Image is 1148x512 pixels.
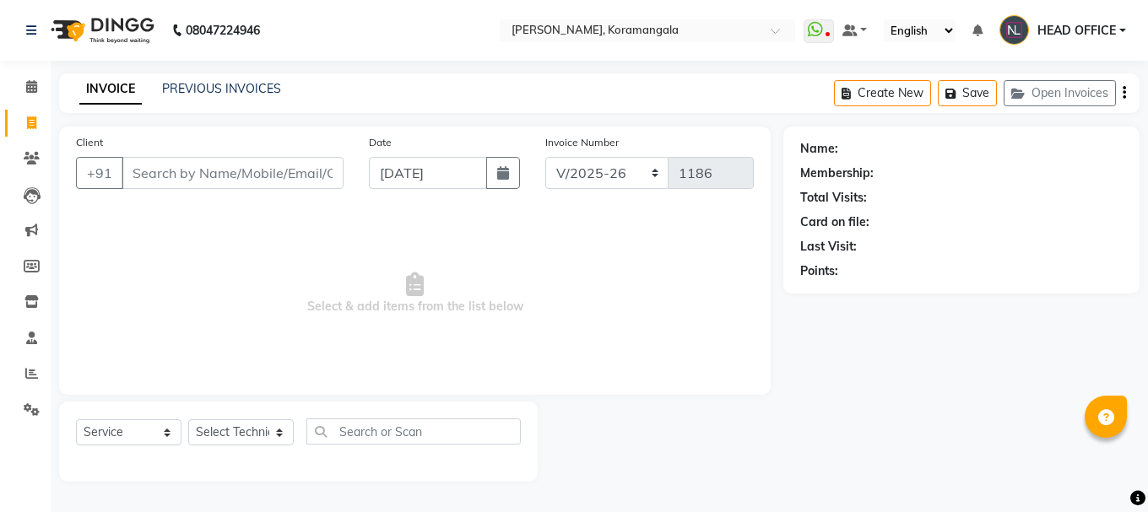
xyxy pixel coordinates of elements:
span: Select & add items from the list below [76,209,754,378]
button: Open Invoices [1004,80,1116,106]
div: Name: [800,140,838,158]
label: Invoice Number [545,135,619,150]
button: Save [938,80,997,106]
img: HEAD OFFICE [999,15,1029,45]
div: Membership: [800,164,874,182]
label: Client [76,135,103,150]
label: Date [369,135,392,150]
button: +91 [76,157,123,189]
a: PREVIOUS INVOICES [162,81,281,96]
a: INVOICE [79,74,142,105]
span: HEAD OFFICE [1037,22,1116,40]
div: Last Visit: [800,238,857,256]
img: logo [43,7,159,54]
b: 08047224946 [186,7,260,54]
input: Search by Name/Mobile/Email/Code [122,157,344,189]
div: Total Visits: [800,189,867,207]
input: Search or Scan [306,418,521,445]
button: Create New [834,80,931,106]
div: Card on file: [800,213,869,231]
div: Points: [800,262,838,280]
